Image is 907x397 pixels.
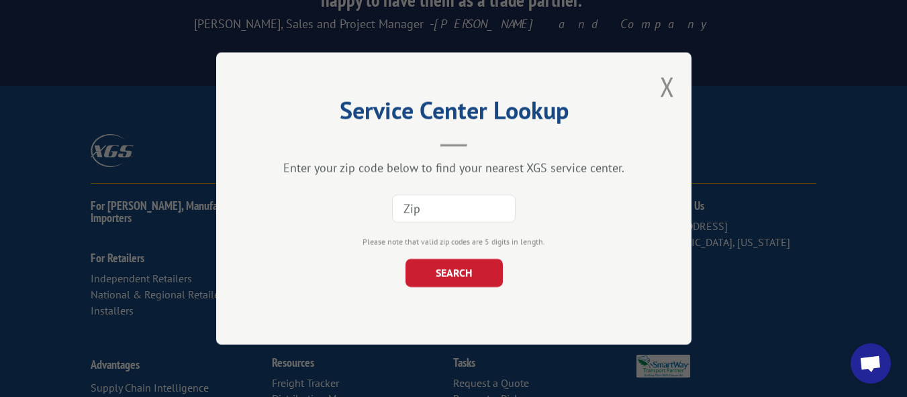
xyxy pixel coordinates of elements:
div: Please note that valid zip codes are 5 digits in length. [283,236,624,248]
button: SEARCH [405,259,502,287]
h2: Service Center Lookup [283,101,624,127]
div: Enter your zip code below to find your nearest XGS service center. [283,160,624,176]
div: Open chat [851,343,891,384]
button: Close modal [660,69,675,105]
input: Zip [392,194,516,223]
